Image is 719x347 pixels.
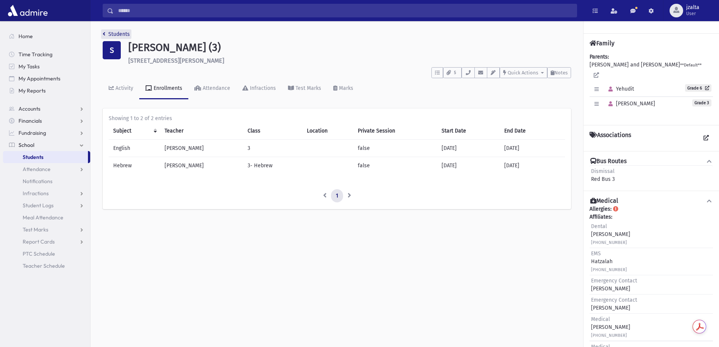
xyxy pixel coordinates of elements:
[3,224,90,236] a: Test Marks
[3,85,90,97] a: My Reports
[3,72,90,85] a: My Appointments
[128,57,571,64] h6: [STREET_ADDRESS][PERSON_NAME]
[547,67,571,78] button: Notes
[699,131,713,145] a: View all Associations
[692,99,711,106] span: Grade 3
[591,296,637,312] div: [PERSON_NAME]
[18,51,52,58] span: Time Tracking
[591,315,630,339] div: [PERSON_NAME]
[23,214,63,221] span: Meal Attendance
[452,69,458,76] span: 5
[6,3,49,18] img: AdmirePro
[3,236,90,248] a: Report Cards
[3,127,90,139] a: Fundraising
[109,122,160,140] th: Subject
[18,87,46,94] span: My Reports
[3,139,90,151] a: School
[103,31,130,37] a: Students
[3,151,88,163] a: Students
[18,33,33,40] span: Home
[18,130,46,136] span: Fundraising
[3,187,90,199] a: Infractions
[590,197,713,205] button: Medical
[353,157,437,174] td: false
[437,139,500,157] td: [DATE]
[437,122,500,140] th: Start Date
[23,166,51,173] span: Attendance
[248,85,276,91] div: Infractions
[500,122,565,140] th: End Date
[188,78,236,99] a: Attendance
[3,115,90,127] a: Financials
[3,211,90,224] a: Meal Attendance
[591,278,637,284] span: Emergency Contact
[327,78,359,99] a: Marks
[353,122,437,140] th: Private Session
[23,250,55,257] span: PTC Schedule
[591,333,627,338] small: [PHONE_NUMBER]
[18,142,34,148] span: School
[591,167,615,183] div: Red Bus 3
[160,122,243,140] th: Teacher
[590,214,612,220] b: Affiliates:
[3,30,90,42] a: Home
[23,262,65,269] span: Teacher Schedule
[103,78,139,99] a: Activity
[591,277,637,293] div: [PERSON_NAME]
[3,199,90,211] a: Student Logs
[590,54,609,60] b: Parents:
[500,139,565,157] td: [DATE]
[3,103,90,115] a: Accounts
[591,316,610,322] span: Medical
[18,75,60,82] span: My Appointments
[591,250,627,273] div: Hatzalah
[103,30,130,41] nav: breadcrumb
[686,11,699,17] span: User
[23,190,49,197] span: Infractions
[114,4,577,17] input: Search
[591,250,601,257] span: EMS
[685,84,711,92] a: Grade 6
[591,297,637,303] span: Emergency Contact
[331,189,343,203] a: 1
[282,78,327,99] a: Test Marks
[3,163,90,175] a: Attendance
[201,85,230,91] div: Attendance
[23,178,52,185] span: Notifications
[590,157,713,165] button: Bus Routes
[591,168,614,174] span: Dismissal
[500,67,547,78] button: Quick Actions
[160,139,243,157] td: [PERSON_NAME]
[243,122,302,140] th: Class
[590,131,631,145] h4: Associations
[590,206,611,212] b: Allergies:
[243,157,302,174] td: 3- Hebrew
[605,100,655,107] span: [PERSON_NAME]
[109,114,565,122] div: Showing 1 to 2 of 2 entries
[23,202,54,209] span: Student Logs
[23,154,43,160] span: Students
[591,240,627,245] small: [PHONE_NUMBER]
[3,175,90,187] a: Notifications
[443,67,462,78] button: 5
[591,222,630,246] div: [PERSON_NAME]
[554,70,568,76] span: Notes
[3,260,90,272] a: Teacher Schedule
[18,105,40,112] span: Accounts
[109,157,160,174] td: Hebrew
[294,85,321,91] div: Test Marks
[128,41,571,54] h1: [PERSON_NAME] (3)
[302,122,353,140] th: Location
[591,267,627,272] small: [PHONE_NUMBER]
[590,53,713,119] div: [PERSON_NAME] and [PERSON_NAME]
[605,86,634,92] span: Yehudit
[500,157,565,174] td: [DATE]
[160,157,243,174] td: [PERSON_NAME]
[109,139,160,157] td: English
[23,238,55,245] span: Report Cards
[508,70,538,76] span: Quick Actions
[236,78,282,99] a: Infractions
[590,157,627,165] h4: Bus Routes
[686,5,699,11] span: jzalta
[114,85,133,91] div: Activity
